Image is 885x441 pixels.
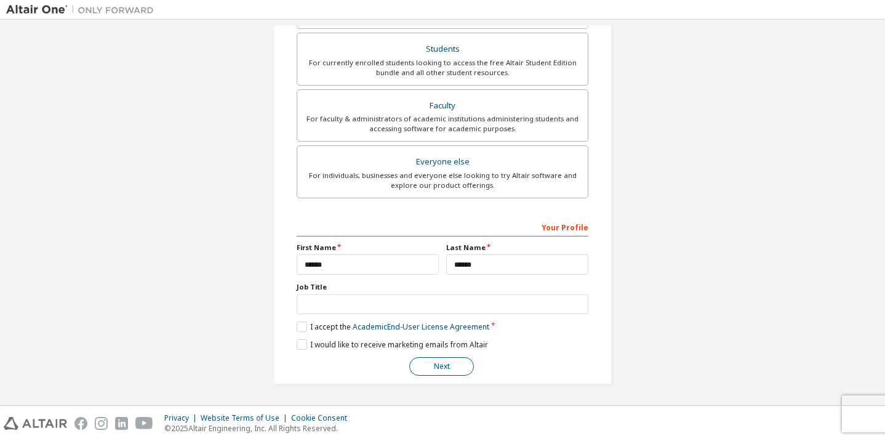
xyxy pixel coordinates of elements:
[135,417,153,430] img: youtube.svg
[297,322,489,332] label: I accept the
[297,217,588,237] div: Your Profile
[297,282,588,292] label: Job Title
[305,171,580,190] div: For individuals, businesses and everyone else looking to try Altair software and explore our prod...
[74,417,87,430] img: facebook.svg
[291,413,354,423] div: Cookie Consent
[164,423,354,434] p: © 2025 Altair Engineering, Inc. All Rights Reserved.
[353,322,489,332] a: Academic End-User License Agreement
[297,243,439,253] label: First Name
[201,413,291,423] div: Website Terms of Use
[305,41,580,58] div: Students
[6,4,160,16] img: Altair One
[305,97,580,115] div: Faculty
[95,417,108,430] img: instagram.svg
[409,357,474,376] button: Next
[297,339,488,350] label: I would like to receive marketing emails from Altair
[446,243,588,253] label: Last Name
[115,417,128,430] img: linkedin.svg
[305,114,580,134] div: For faculty & administrators of academic institutions administering students and accessing softwa...
[305,153,580,171] div: Everyone else
[305,58,580,78] div: For currently enrolled students looking to access the free Altair Student Edition bundle and all ...
[164,413,201,423] div: Privacy
[4,417,67,430] img: altair_logo.svg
